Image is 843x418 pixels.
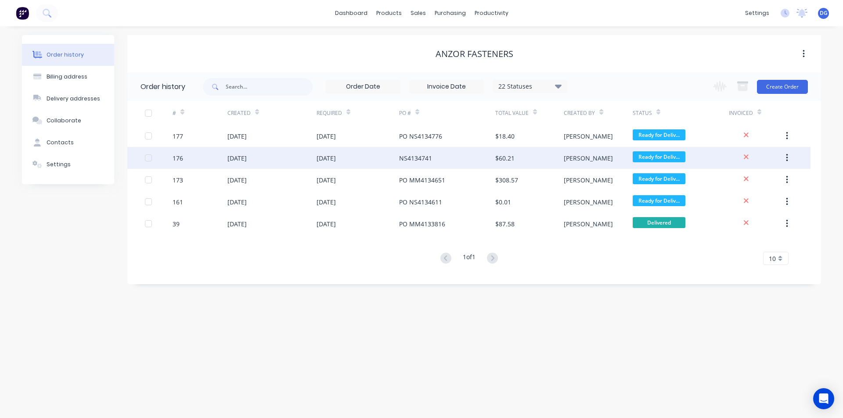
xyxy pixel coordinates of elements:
div: Created By [564,109,595,117]
div: Total Value [495,109,529,117]
div: Invoiced [729,101,784,125]
div: 161 [173,197,183,207]
div: [DATE] [317,197,336,207]
div: Status [633,101,729,125]
div: $0.01 [495,197,511,207]
span: Ready for Deliv... [633,151,685,162]
div: [DATE] [227,154,247,163]
div: Total Value [495,101,564,125]
div: [DATE] [227,132,247,141]
a: dashboard [331,7,372,20]
div: products [372,7,406,20]
div: Order history [47,51,84,59]
div: $18.40 [495,132,515,141]
div: Created By [564,101,632,125]
span: DG [820,9,828,17]
div: [DATE] [227,219,247,229]
div: $60.21 [495,154,515,163]
div: 173 [173,175,183,185]
button: Collaborate [22,110,114,132]
div: purchasing [430,7,470,20]
div: Contacts [47,139,74,146]
span: 10 [769,254,776,263]
div: PO # [399,101,495,125]
div: PO # [399,109,411,117]
div: [DATE] [227,197,247,207]
div: 39 [173,219,180,229]
div: PO MM4133816 [399,219,445,229]
div: Required [317,101,399,125]
div: productivity [470,7,513,20]
div: sales [406,7,430,20]
div: Created [227,109,251,117]
div: $87.58 [495,219,515,229]
div: Billing address [47,73,87,81]
div: 22 Statuses [493,82,567,91]
div: Anzor Fasteners [436,49,513,59]
div: PO NS4134776 [399,132,442,141]
div: [PERSON_NAME] [564,197,613,207]
span: Ready for Deliv... [633,129,685,140]
div: PO MM4134651 [399,175,445,185]
button: Billing address [22,66,114,88]
button: Create Order [757,80,808,94]
input: Search... [226,78,313,96]
div: [PERSON_NAME] [564,175,613,185]
div: NS4134741 [399,154,432,163]
button: Order history [22,44,114,66]
div: [PERSON_NAME] [564,154,613,163]
span: Ready for Deliv... [633,195,685,206]
span: Delivered [633,217,685,228]
button: Delivery addresses [22,88,114,110]
div: Required [317,109,342,117]
div: Settings [47,161,71,168]
div: PO NS4134611 [399,197,442,207]
img: Factory [16,7,29,20]
div: 176 [173,154,183,163]
div: [DATE] [317,175,336,185]
div: # [173,101,227,125]
div: [PERSON_NAME] [564,132,613,141]
div: Open Intercom Messenger [813,388,834,409]
span: Ready for Deliv... [633,173,685,184]
button: Contacts [22,132,114,154]
div: settings [741,7,774,20]
div: [DATE] [227,175,247,185]
div: Created [227,101,317,125]
div: # [173,109,176,117]
input: Order Date [326,80,400,93]
div: [PERSON_NAME] [564,219,613,229]
div: Collaborate [47,117,81,125]
input: Invoice Date [410,80,483,93]
div: 1 of 1 [463,252,476,265]
div: Order history [140,82,185,92]
div: Delivery addresses [47,95,100,103]
button: Settings [22,154,114,175]
div: [DATE] [317,154,336,163]
div: $308.57 [495,175,518,185]
div: 177 [173,132,183,141]
div: [DATE] [317,132,336,141]
div: Status [633,109,652,117]
div: Invoiced [729,109,753,117]
div: [DATE] [317,219,336,229]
